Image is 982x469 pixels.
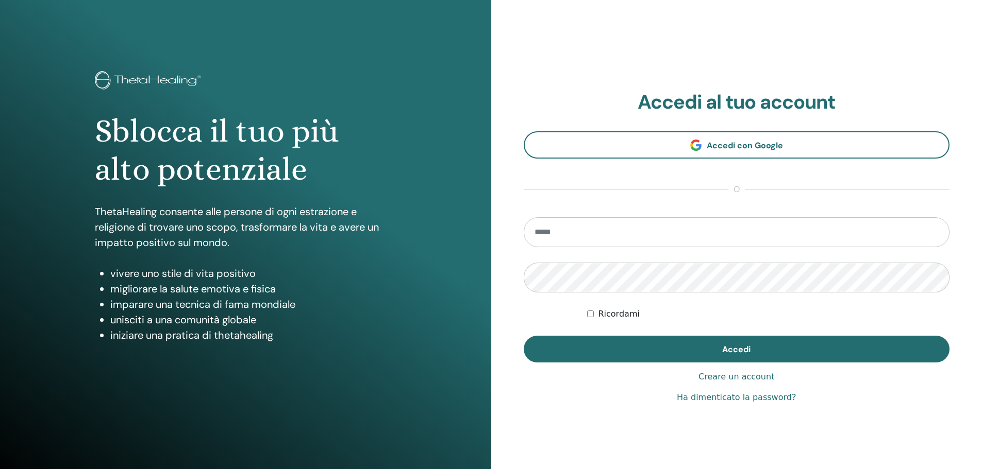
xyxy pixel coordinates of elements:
[587,308,950,320] div: Keep me authenticated indefinitely or until I manually logout
[95,112,396,189] h1: Sblocca il tuo più alto potenziale
[110,327,396,343] li: iniziare una pratica di thetahealing
[698,371,774,383] a: Creare un account
[95,204,396,250] p: ThetaHealing consente alle persone di ogni estrazione e religione di trovare uno scopo, trasforma...
[677,391,796,404] a: Ha dimenticato la password?
[722,344,751,355] span: Accedi
[598,308,639,320] label: Ricordami
[110,266,396,281] li: vivere uno stile di vita positivo
[707,140,783,151] span: Accedi con Google
[110,297,396,312] li: imparare una tecnica di fama mondiale
[728,183,745,196] span: o
[524,336,950,362] button: Accedi
[524,91,950,114] h2: Accedi al tuo account
[110,281,396,297] li: migliorare la salute emotiva e fisica
[110,312,396,327] li: unisciti a una comunità globale
[524,131,950,159] a: Accedi con Google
